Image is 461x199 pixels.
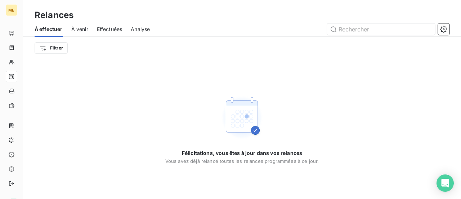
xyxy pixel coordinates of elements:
[35,26,63,33] span: À effectuer
[35,42,68,54] button: Filtrer
[131,26,150,33] span: Analyse
[327,23,435,35] input: Rechercher
[35,9,73,22] h3: Relances
[165,158,319,164] span: Vous avez déjà relancé toutes les relances programmées à ce jour.
[219,95,265,141] img: Empty state
[437,174,454,192] div: Open Intercom Messenger
[71,26,88,33] span: À venir
[97,26,122,33] span: Effectuées
[182,150,302,157] span: Félicitations, vous êtes à jour dans vos relances
[6,4,17,16] div: ME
